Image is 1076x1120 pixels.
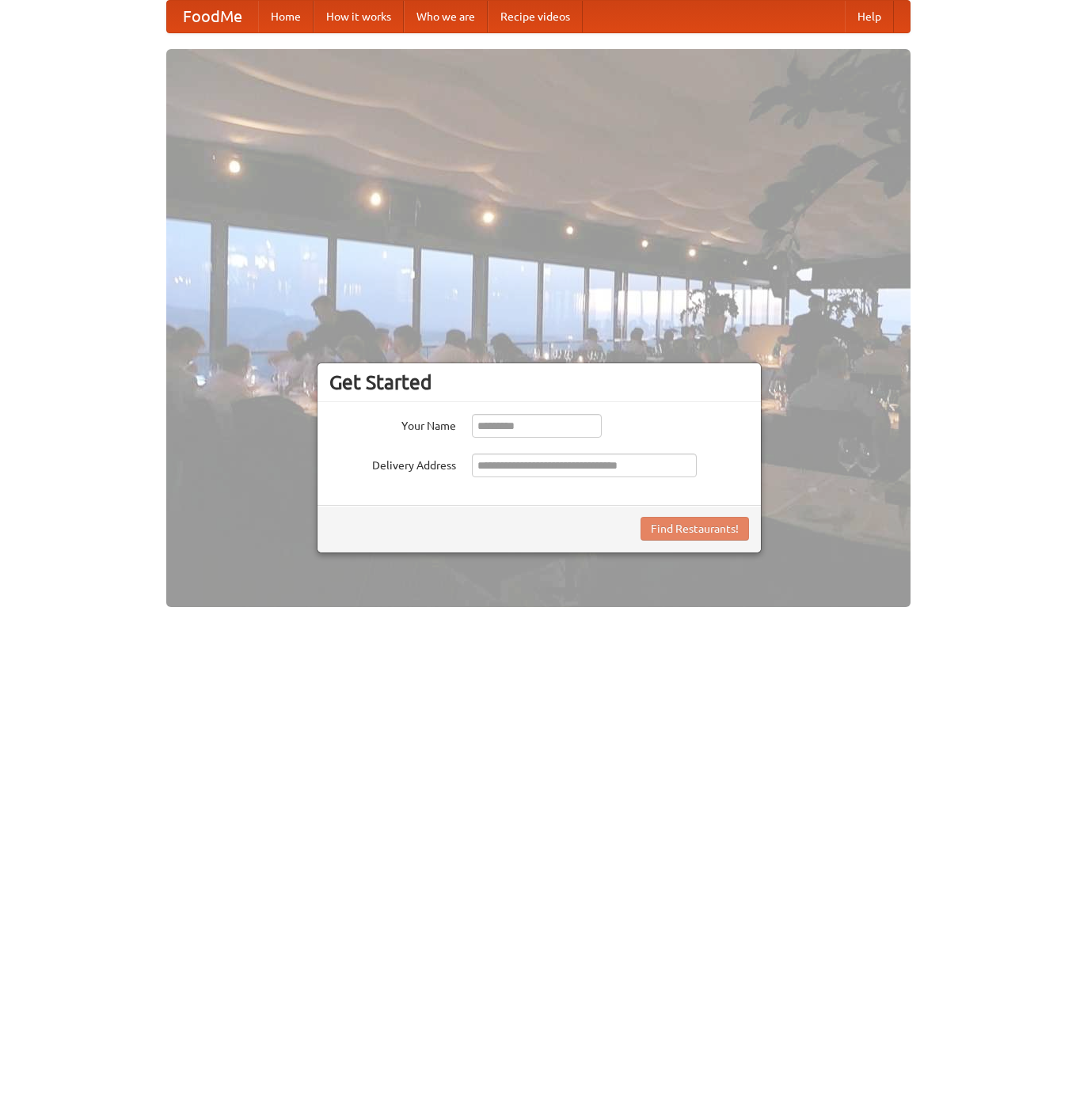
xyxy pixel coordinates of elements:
[329,414,456,434] label: Your Name
[167,1,258,32] a: FoodMe
[314,1,404,32] a: How it works
[258,1,314,32] a: Home
[488,1,583,32] a: Recipe videos
[329,454,456,473] label: Delivery Address
[845,1,894,32] a: Help
[404,1,488,32] a: Who we are
[641,517,749,541] button: Find Restaurants!
[329,370,749,394] h3: Get Started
